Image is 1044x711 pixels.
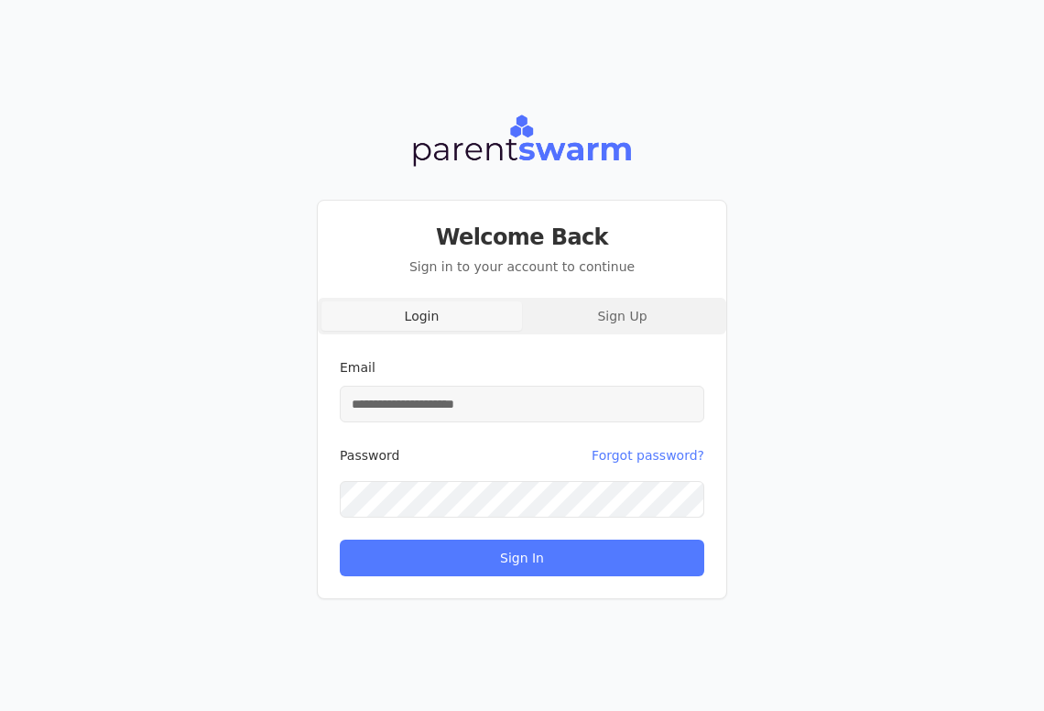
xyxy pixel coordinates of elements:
label: Email [340,360,375,375]
button: Sign In [340,540,704,576]
button: Forgot password? [592,437,704,474]
button: Sign Up [522,301,723,331]
h3: Welcome Back [340,223,704,252]
p: Sign in to your account to continue [340,257,704,276]
button: Login [321,301,522,331]
label: Password [340,449,399,462]
img: Parentswarm [411,112,633,170]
